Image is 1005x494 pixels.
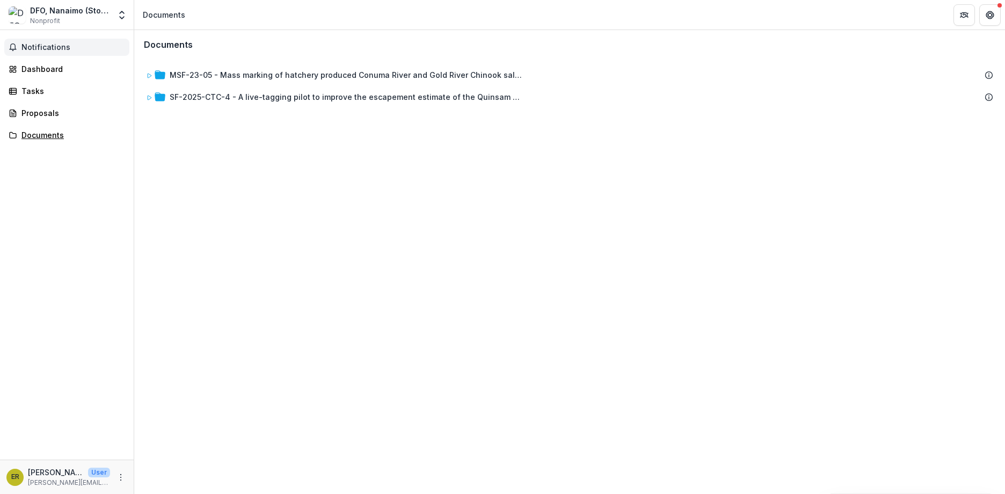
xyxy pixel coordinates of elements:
[142,65,997,85] div: MSF-23-05 - Mass marking of hatchery produced Conuma River and Gold River Chinook salmon and deve...
[28,478,110,488] p: [PERSON_NAME][EMAIL_ADDRESS][PERSON_NAME][DOMAIN_NAME]
[4,60,129,78] a: Dashboard
[9,6,26,24] img: DFO, Nanaimo (Stock Assessment)
[4,126,129,144] a: Documents
[21,63,121,75] div: Dashboard
[21,129,121,141] div: Documents
[21,85,121,97] div: Tasks
[979,4,1001,26] button: Get Help
[21,43,125,52] span: Notifications
[4,104,129,122] a: Proposals
[143,9,185,20] div: Documents
[4,39,129,56] button: Notifications
[28,467,84,478] p: [PERSON_NAME]
[139,7,190,23] nav: breadcrumb
[170,91,524,103] div: SF-2025-CTC-4 - A live-tagging pilot to improve the escapement estimate of the Quinsam Chinook in...
[11,474,19,481] div: Erin Rechisky
[953,4,975,26] button: Partners
[4,82,129,100] a: Tasks
[30,16,60,26] span: Nonprofit
[142,87,997,107] div: SF-2025-CTC-4 - A live-tagging pilot to improve the escapement estimate of the Quinsam Chinook in...
[114,471,127,484] button: More
[88,468,110,477] p: User
[144,40,193,50] h3: Documents
[21,107,121,119] div: Proposals
[114,4,129,26] button: Open entity switcher
[170,69,524,81] div: MSF-23-05 - Mass marking of hatchery produced Conuma River and Gold River Chinook salmon and deve...
[30,5,110,16] div: DFO, Nanaimo (Stock Assessment)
